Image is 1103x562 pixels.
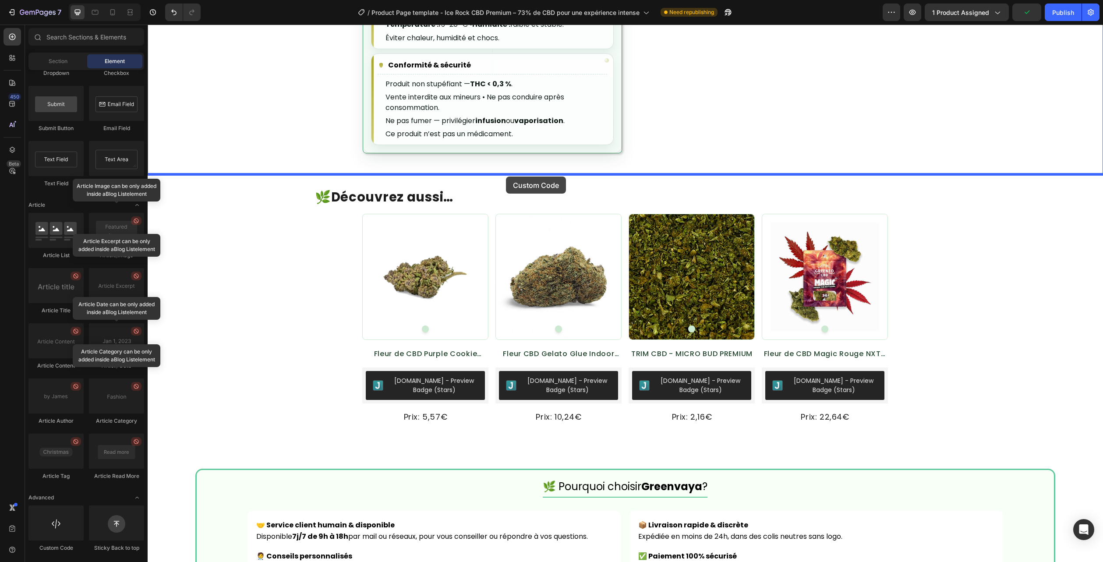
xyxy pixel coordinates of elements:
[28,307,84,315] div: Article Title
[28,201,45,209] span: Article
[105,57,125,65] span: Element
[28,69,84,77] div: Dropdown
[1045,4,1082,21] button: Publish
[8,93,21,100] div: 450
[925,4,1009,21] button: 1 product assigned
[28,251,84,259] div: Article List
[89,307,144,315] div: Article Excerpt
[148,25,1103,562] iframe: Design area
[28,180,84,187] div: Text Field
[130,198,144,212] span: Toggle open
[669,8,714,16] span: Need republishing
[28,124,84,132] div: Submit Button
[932,8,989,17] span: 1 product assigned
[7,160,21,167] div: Beta
[89,472,144,480] div: Article Read More
[89,417,144,425] div: Article Category
[371,8,640,17] span: Product Page template - Ice Rock CBD Premium – 73% de CBD pour une expérience intense
[28,417,84,425] div: Article Author
[89,180,144,187] div: Text Area
[165,4,201,21] div: Undo/Redo
[130,491,144,505] span: Toggle open
[89,124,144,132] div: Email Field
[89,544,144,552] div: Sticky Back to top
[1052,8,1074,17] div: Publish
[49,57,67,65] span: Section
[28,472,84,480] div: Article Tag
[28,494,54,502] span: Advanced
[28,362,84,370] div: Article Content
[1073,519,1094,540] div: Open Intercom Messenger
[368,8,370,17] span: /
[57,7,61,18] p: 7
[28,28,144,46] input: Search Sections & Elements
[89,251,144,259] div: Article Image
[89,362,144,370] div: Article Date
[28,544,84,552] div: Custom Code
[89,69,144,77] div: Checkbox
[4,4,65,21] button: 7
